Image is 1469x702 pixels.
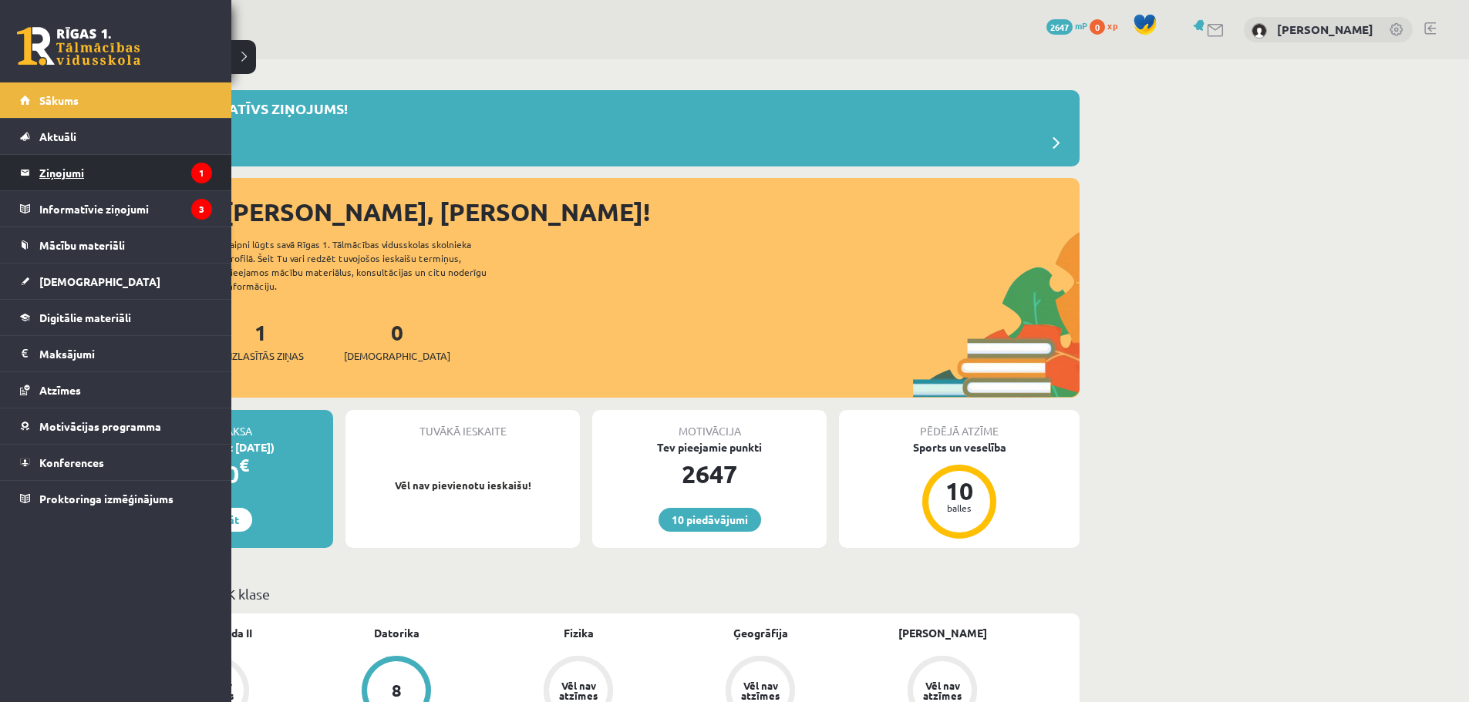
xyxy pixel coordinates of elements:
p: Mācību plāns 12.a1 JK klase [99,583,1073,604]
a: Informatīvie ziņojumi3 [20,191,212,227]
span: Digitālie materiāli [39,311,131,324]
a: Fizika [564,625,594,641]
span: 2647 [1046,19,1073,35]
span: Motivācijas programma [39,419,161,433]
div: Tev pieejamie punkti [592,439,827,455]
a: 0[DEMOGRAPHIC_DATA] [344,318,450,364]
legend: Informatīvie ziņojumi [39,191,212,227]
div: 8 [392,682,402,699]
a: Sākums [20,82,212,118]
div: Sports un veselība [839,439,1080,455]
a: Atzīmes [20,372,212,408]
a: [PERSON_NAME] [1277,22,1373,37]
div: Vēl nav atzīmes [739,680,782,700]
span: € [239,454,249,476]
a: Proktoringa izmēģinājums [20,481,212,516]
a: Digitālie materiāli [20,300,212,335]
div: Pēdējā atzīme [839,410,1080,439]
a: 0 xp [1090,19,1125,32]
legend: Maksājumi [39,336,212,371]
a: Jauns informatīvs ziņojums! Mācību process ar 01.09. [100,98,1072,159]
p: Jauns informatīvs ziņojums! [123,98,348,119]
span: xp [1107,19,1117,32]
a: 10 piedāvājumi [659,508,761,532]
a: Ziņojumi1 [20,155,212,190]
a: Datorika [374,625,419,641]
a: Motivācijas programma [20,408,212,444]
a: Mācību materiāli [20,227,212,263]
span: Konferences [39,455,104,469]
legend: Ziņojumi [39,155,212,190]
div: [PERSON_NAME], [PERSON_NAME]! [224,193,1080,230]
div: 2647 [592,455,827,492]
a: [DEMOGRAPHIC_DATA] [20,264,212,299]
span: Neizlasītās ziņas [217,348,304,364]
a: Aktuāli [20,119,212,154]
span: [DEMOGRAPHIC_DATA] [39,274,160,288]
p: Vēl nav pievienotu ieskaišu! [353,478,572,493]
div: Tuvākā ieskaite [345,410,580,439]
i: 3 [191,199,212,220]
span: 0 [1090,19,1105,35]
a: Konferences [20,445,212,480]
div: Vēl nav atzīmes [921,680,964,700]
div: Motivācija [592,410,827,439]
span: Aktuāli [39,129,76,143]
div: Laipni lūgts savā Rīgas 1. Tālmācības vidusskolas skolnieka profilā. Šeit Tu vari redzēt tuvojošo... [225,237,514,293]
span: mP [1075,19,1087,32]
a: [PERSON_NAME] [898,625,987,641]
div: Vēl nav atzīmes [557,680,600,700]
span: Mācību materiāli [39,238,125,252]
a: Ģeogrāfija [733,625,788,641]
div: balles [936,503,982,512]
a: Sports un veselība 10 balles [839,439,1080,541]
a: Maksājumi [20,336,212,371]
span: [DEMOGRAPHIC_DATA] [344,348,450,364]
span: Proktoringa izmēģinājums [39,492,174,506]
a: 2647 mP [1046,19,1087,32]
img: Grigorijs Brusovs [1252,23,1267,39]
a: Rīgas 1. Tālmācības vidusskola [17,27,140,65]
span: Atzīmes [39,383,81,397]
i: 1 [191,163,212,183]
a: 1Neizlasītās ziņas [217,318,304,364]
span: Sākums [39,93,79,107]
div: 10 [936,479,982,503]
